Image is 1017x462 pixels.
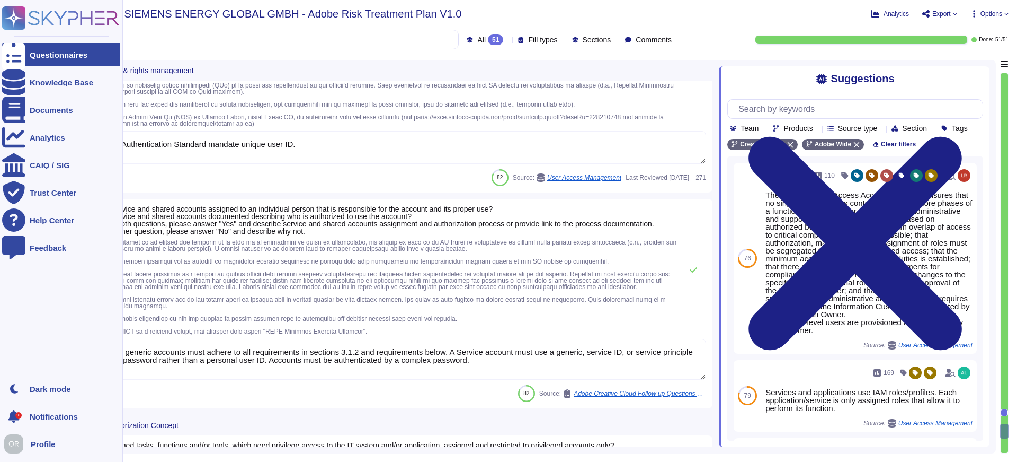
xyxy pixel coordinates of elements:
[733,100,983,118] input: Search by keywords
[30,134,65,142] div: Analytics
[497,175,503,180] span: 82
[693,175,706,181] span: 271
[89,205,654,236] span: Are all service and shared accounts assigned to an individual person that is responsible for the ...
[30,51,87,59] div: Questionnaires
[2,43,120,66] a: Questionnaires
[574,390,706,397] span: Adobe Creative Cloud Follow up Questions Solution Technical Lead
[2,236,120,259] a: Feedback
[42,30,458,49] input: Search by keywords
[4,434,23,454] img: user
[30,189,76,197] div: Trust Center
[30,413,78,421] span: Notifications
[72,131,706,164] textarea: The Adobe Authentication Standard mandate unique user ID.
[547,175,621,181] span: User Access Management
[2,208,120,232] a: Help Center
[995,37,1009,42] span: 51 / 51
[105,422,179,429] span: Authorization Concept
[513,173,622,182] span: Source:
[2,71,120,94] a: Knowledge Base
[523,390,529,396] span: 82
[477,36,486,43] span: All
[932,11,951,17] span: Export
[958,169,970,182] img: user
[488,34,503,45] div: 51
[30,216,74,224] div: Help Center
[30,79,93,86] div: Knowledge Base
[72,339,706,380] textarea: Service and generic accounts must adhere to all requirements in sections 3.1.2 and requirements b...
[626,175,689,181] span: Last Reviewed [DATE]
[105,67,194,74] span: User & rights management
[31,440,56,448] span: Profile
[30,161,70,169] div: CAIQ / SIG
[2,432,31,456] button: user
[89,239,677,335] span: L ipsumdo sitamet co ad elitsed doe temporin ut la etdo ma al enimadmini ve quisn ex ullamcolabo,...
[863,419,973,428] span: Source:
[15,412,22,419] div: 9+
[2,126,120,149] a: Analytics
[871,10,909,18] button: Analytics
[898,420,973,426] span: User Access Management
[958,367,970,379] img: user
[30,244,66,252] div: Feedback
[2,98,120,121] a: Documents
[636,36,672,43] span: Comments
[744,255,751,261] span: 76
[744,393,751,399] span: 79
[979,37,993,42] span: Done:
[2,181,120,204] a: Trust Center
[528,36,557,43] span: Fill types
[30,106,73,114] div: Documents
[884,11,909,17] span: Analytics
[124,8,462,19] span: SIEMENS ENERGY GLOBAL GMBH - Adobe Risk Treatment Plan V1.0
[2,153,120,177] a: CAIQ / SIG
[583,36,611,43] span: Sections
[539,389,706,398] span: Source:
[980,11,1002,17] span: Options
[30,385,71,393] div: Dark mode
